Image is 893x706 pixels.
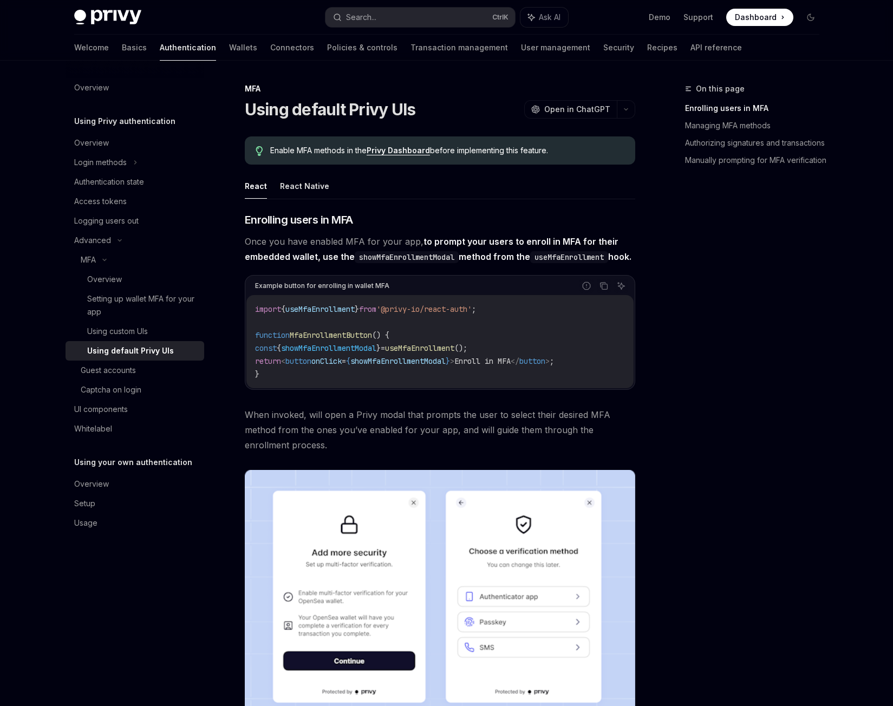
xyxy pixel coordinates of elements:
span: Ctrl K [492,13,509,22]
button: React [245,173,267,199]
span: Ask AI [539,12,560,23]
a: Access tokens [66,192,204,211]
button: Ask AI [614,279,628,293]
a: Whitelabel [66,419,204,439]
a: Wallets [229,35,257,61]
h5: Using Privy authentication [74,115,175,128]
div: Captcha on login [81,383,141,396]
span: } [446,356,450,366]
div: Guest accounts [81,364,136,377]
div: MFA [81,253,96,266]
a: Captcha on login [66,380,204,400]
span: } [255,369,259,379]
div: Overview [87,273,122,286]
span: button [519,356,545,366]
span: Enable MFA methods in the before implementing this feature. [270,145,624,156]
div: Login methods [74,156,127,169]
div: Overview [74,136,109,149]
div: Logging users out [74,214,139,227]
div: MFA [245,83,635,94]
span: button [285,356,311,366]
a: Setup [66,494,204,513]
span: > [545,356,550,366]
span: { [281,304,285,314]
span: Enrolling users in MFA [245,212,353,227]
a: Recipes [647,35,677,61]
button: Copy the contents from the code block [597,279,611,293]
a: Basics [122,35,147,61]
span: () { [372,330,389,340]
a: Welcome [74,35,109,61]
a: API reference [690,35,742,61]
span: Dashboard [735,12,777,23]
button: Report incorrect code [579,279,594,293]
button: Ask AI [520,8,568,27]
span: ; [472,304,476,314]
svg: Tip [256,146,263,156]
img: dark logo [74,10,141,25]
span: Open in ChatGPT [544,104,610,115]
div: Using custom UIs [87,325,148,338]
a: Using custom UIs [66,322,204,341]
span: MfaEnrollmentButton [290,330,372,340]
div: Search... [346,11,376,24]
a: Demo [649,12,670,23]
a: Using default Privy UIs [66,341,204,361]
span: </ [511,356,519,366]
span: (); [454,343,467,353]
span: '@privy-io/react-auth' [376,304,472,314]
code: useMfaEnrollment [530,251,608,263]
a: UI components [66,400,204,419]
span: function [255,330,290,340]
span: import [255,304,281,314]
a: Logging users out [66,211,204,231]
div: Overview [74,81,109,94]
a: Enrolling users in MFA [685,100,828,117]
a: Connectors [270,35,314,61]
a: Usage [66,513,204,533]
span: useMfaEnrollment [285,304,355,314]
a: User management [521,35,590,61]
h5: Using your own authentication [74,456,192,469]
a: Managing MFA methods [685,117,828,134]
span: } [355,304,359,314]
a: Authentication state [66,172,204,192]
a: Overview [66,133,204,153]
span: useMfaEnrollment [385,343,454,353]
span: On this page [696,82,745,95]
a: Manually prompting for MFA verification [685,152,828,169]
span: from [359,304,376,314]
div: Whitelabel [74,422,112,435]
a: Security [603,35,634,61]
a: Guest accounts [66,361,204,380]
span: ; [550,356,554,366]
a: Dashboard [726,9,793,26]
div: Authentication state [74,175,144,188]
span: showMfaEnrollmentModal [281,343,376,353]
span: } [376,343,381,353]
span: onClick [311,356,342,366]
span: = [342,356,346,366]
div: Usage [74,517,97,529]
button: Toggle dark mode [802,9,819,26]
span: < [281,356,285,366]
span: When invoked, will open a Privy modal that prompts the user to select their desired MFA method fr... [245,407,635,453]
a: Privy Dashboard [367,146,430,155]
a: Policies & controls [327,35,397,61]
span: { [277,343,281,353]
div: UI components [74,403,128,416]
span: Once you have enabled MFA for your app, [245,234,635,264]
a: Transaction management [410,35,508,61]
a: Setting up wallet MFA for your app [66,289,204,322]
span: const [255,343,277,353]
span: = [381,343,385,353]
a: Overview [66,474,204,494]
strong: to prompt your users to enroll in MFA for their embedded wallet, use the method from the hook. [245,236,631,262]
div: Setup [74,497,95,510]
a: Overview [66,270,204,289]
div: Example button for enrolling in wallet MFA [255,279,389,293]
button: Open in ChatGPT [524,100,617,119]
span: showMfaEnrollmentModal [350,356,446,366]
div: Using default Privy UIs [87,344,174,357]
div: Advanced [74,234,111,247]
